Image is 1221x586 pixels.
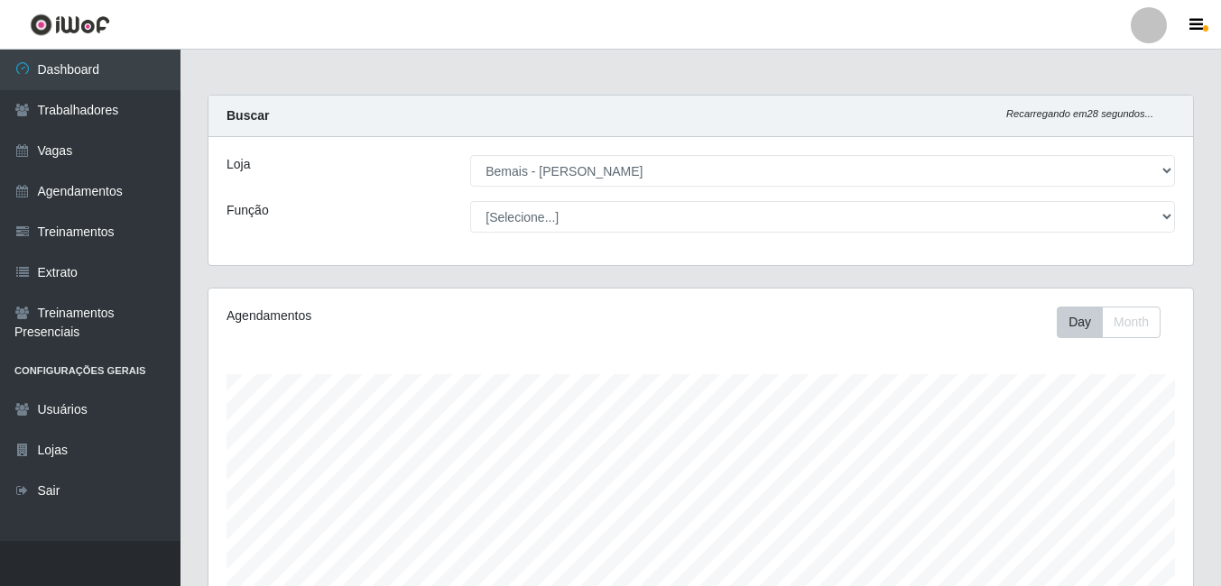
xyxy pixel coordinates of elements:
[1102,307,1161,338] button: Month
[227,201,269,220] label: Função
[1057,307,1161,338] div: First group
[1057,307,1175,338] div: Toolbar with button groups
[227,307,606,325] div: Agendamentos
[1006,108,1153,119] i: Recarregando em 28 segundos...
[1057,307,1103,338] button: Day
[30,14,110,36] img: CoreUI Logo
[227,155,250,174] label: Loja
[227,108,269,123] strong: Buscar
